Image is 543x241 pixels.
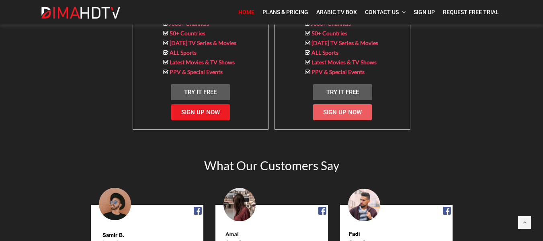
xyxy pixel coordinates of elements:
a: Contact Us [361,4,410,21]
a: PPV & Special Events [311,68,365,75]
a: [DATE] TV Series & Movies [311,39,378,46]
a: [DATE] TV Series & Movies [170,39,236,46]
span: Try It Free [326,89,359,96]
a: Home [234,4,258,21]
a: Sign Up Now [313,104,372,120]
a: Plans & Pricing [258,4,312,21]
a: Back to top [518,216,531,229]
a: 9000+ Channels [310,20,351,27]
a: 50+ Countries [311,30,347,37]
a: Try It Free [313,84,372,100]
a: ALL Sports [170,49,197,56]
a: PPV & Special Events [170,68,223,75]
a: Latest Movies & TV Shows [170,59,235,66]
span: Plans & Pricing [262,9,308,15]
a: Latest Movies & TV Shows [311,59,377,66]
span: Home [238,9,254,15]
a: Sign Up [410,4,439,21]
a: Sign Up Now [171,104,230,120]
span: Try It Free [184,89,217,96]
a: 50+ Countries [170,30,205,37]
img: Dima HDTV [41,6,121,19]
span: Sign Up Now [181,109,220,116]
span: Arabic TV Box [316,9,357,15]
a: ALL Sports [311,49,338,56]
a: Arabic TV Box [312,4,361,21]
a: Try It Free [171,84,230,100]
span: Request Free Trial [443,9,499,15]
span: What Our Customers Say [204,158,339,173]
span: Contact Us [365,9,399,15]
a: 9000+ Channels [168,20,209,27]
span: Sign Up Now [323,109,362,116]
a: Request Free Trial [439,4,503,21]
span: Sign Up [414,9,435,15]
